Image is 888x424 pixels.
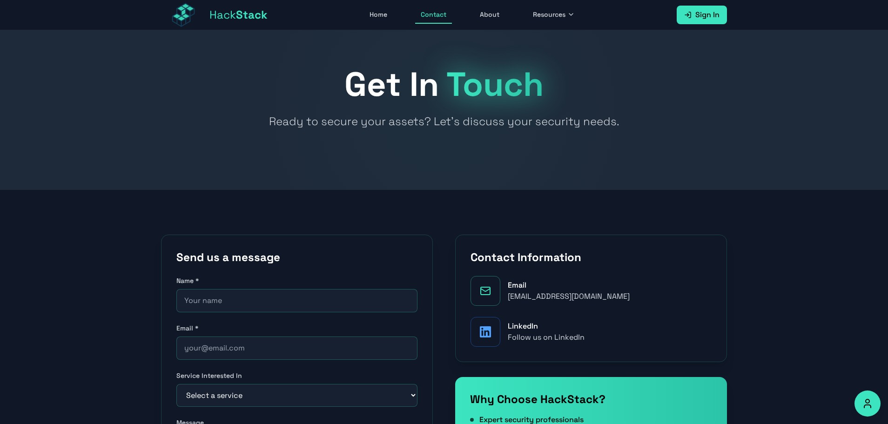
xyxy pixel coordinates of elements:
div: LinkedIn [508,321,585,332]
button: Accessibility Options [854,390,881,417]
label: Name * [176,276,417,285]
h3: Why Choose HackStack? [470,392,712,407]
span: Resources [533,10,565,19]
button: Resources [527,6,580,24]
span: Stack [236,7,268,22]
h1: Get In [161,67,727,101]
div: Email [508,280,630,291]
input: Your name [176,289,417,312]
p: Ready to secure your assets? Let's discuss your security needs. [235,112,653,130]
h2: Send us a message [176,250,417,265]
div: Follow us on LinkedIn [508,332,585,343]
div: [EMAIL_ADDRESS][DOMAIN_NAME] [508,291,630,302]
a: LinkedInFollow us on LinkedIn [471,317,712,347]
a: Sign In [677,6,727,24]
label: Email * [176,323,417,333]
a: Email[EMAIL_ADDRESS][DOMAIN_NAME] [471,276,712,306]
span: Hack [209,7,268,22]
a: Home [364,6,393,24]
span: Sign In [695,9,720,20]
input: your@email.com [176,337,417,360]
label: Service Interested In [176,371,417,380]
a: About [474,6,505,24]
span: Touch [446,63,544,106]
a: Contact [415,6,452,24]
h2: Contact Information [471,250,712,265]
